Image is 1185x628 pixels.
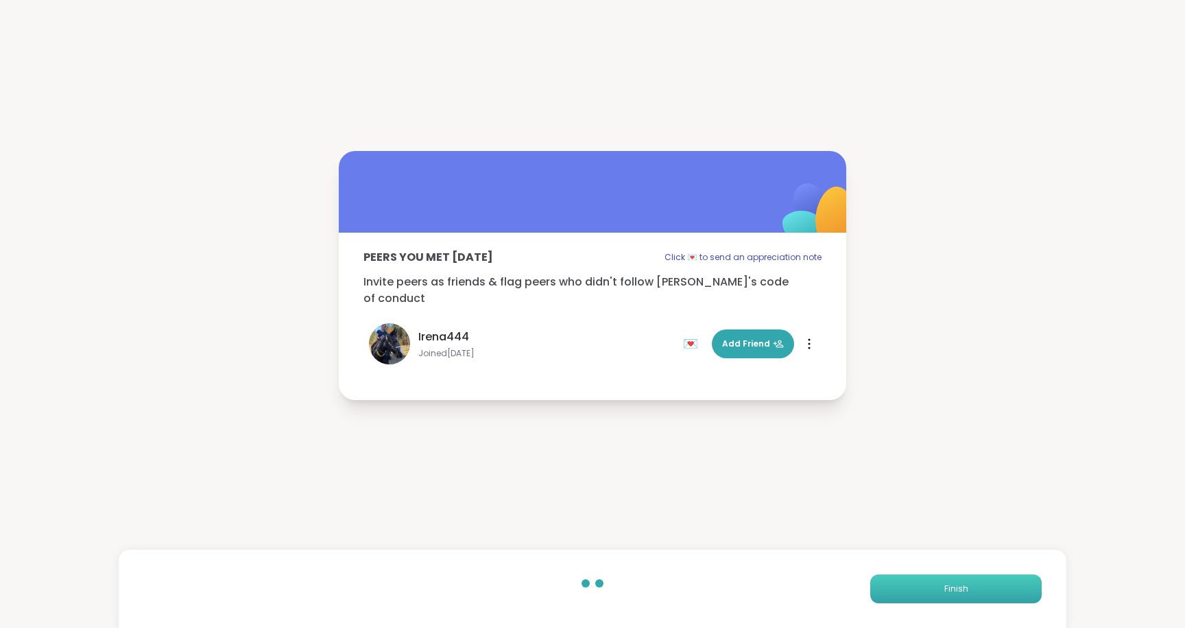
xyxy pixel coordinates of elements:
button: Finish [870,574,1042,603]
p: Invite peers as friends & flag peers who didn't follow [PERSON_NAME]'s code of conduct [363,274,822,307]
p: Click 💌 to send an appreciation note [665,249,822,266]
span: Finish [944,583,968,595]
span: Irena444 [418,329,469,345]
div: 💌 [683,333,704,355]
span: Add Friend [722,338,784,350]
span: Joined [DATE] [418,348,675,359]
img: ShareWell Logomark [750,148,887,284]
p: Peers you met [DATE] [363,249,493,266]
img: Irena444 [369,323,410,364]
button: Add Friend [712,329,794,358]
